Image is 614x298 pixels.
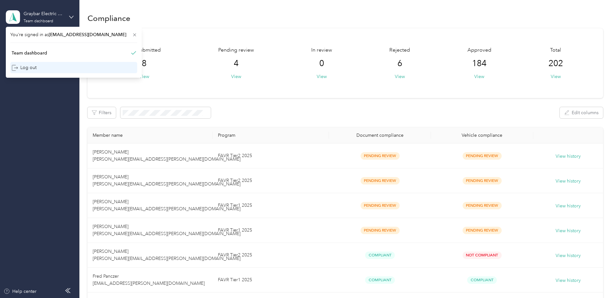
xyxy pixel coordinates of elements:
span: Not submitted [127,46,161,54]
span: [EMAIL_ADDRESS][DOMAIN_NAME] [49,32,126,37]
span: You’re signed in as [10,31,137,38]
button: View [474,73,484,80]
span: Pending Review [361,152,400,160]
span: Fred Panczer [EMAIL_ADDRESS][PERSON_NAME][DOMAIN_NAME] [93,273,205,286]
span: [PERSON_NAME] [PERSON_NAME][EMAIL_ADDRESS][PERSON_NAME][DOMAIN_NAME] [93,174,240,187]
span: Pending Review [463,152,502,160]
button: Help center [4,288,36,295]
button: View [139,73,149,80]
button: View [317,73,327,80]
button: View [395,73,405,80]
span: [PERSON_NAME] [PERSON_NAME][EMAIL_ADDRESS][PERSON_NAME][DOMAIN_NAME] [93,199,240,212]
span: Pending Review [463,227,502,234]
span: Pending Review [361,177,400,184]
div: Log out [12,64,36,71]
span: Pending Review [463,202,502,209]
span: Compliant [467,276,497,284]
div: Team dashboard [24,19,53,23]
button: View [551,73,561,80]
td: FAVR Tier1 2025 [213,193,329,218]
span: [PERSON_NAME] [PERSON_NAME][EMAIL_ADDRESS][PERSON_NAME][DOMAIN_NAME] [93,249,240,261]
button: View [231,73,241,80]
span: [PERSON_NAME] [PERSON_NAME][EMAIL_ADDRESS][PERSON_NAME][DOMAIN_NAME] [93,149,240,162]
button: View history [556,153,581,160]
div: Document compliance [334,133,426,138]
td: FAVR Tier2 2025 [213,144,329,168]
td: FAVR Tier2 2025 [213,168,329,193]
span: 4 [234,58,239,69]
span: 6 [397,58,402,69]
span: Pending review [218,46,254,54]
iframe: Everlance-gr Chat Button Frame [578,262,614,298]
td: FAVR Tier2 2025 [213,243,329,268]
div: Graybar Electric Company, Inc [24,10,64,17]
span: Total [550,46,561,54]
span: Compliant [365,252,395,259]
button: View history [556,252,581,259]
span: 184 [472,58,486,69]
span: Pending Review [361,227,400,234]
span: Rejected [389,46,410,54]
span: Pending Review [361,202,400,209]
span: 8 [142,58,147,69]
button: View history [556,227,581,234]
span: 0 [319,58,324,69]
th: Member name [87,127,213,144]
button: View history [556,203,581,210]
span: Pending Review [463,177,502,184]
td: FAVR Tier1 2025 [213,268,329,293]
td: FAVR Tier1 2025 [213,218,329,243]
span: 202 [548,58,563,69]
button: Edit columns [560,107,603,118]
span: In review [311,46,332,54]
button: View history [556,178,581,185]
span: [PERSON_NAME] [PERSON_NAME][EMAIL_ADDRESS][PERSON_NAME][DOMAIN_NAME] [93,224,240,236]
span: Approved [467,46,491,54]
button: View history [556,277,581,284]
h1: Compliance [87,15,130,22]
th: Program [213,127,329,144]
span: Not Compliant [463,252,502,259]
div: Team dashboard [12,50,47,56]
div: Vehicle compliance [436,133,528,138]
span: Compliant [365,276,395,284]
button: Filters [87,107,116,118]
